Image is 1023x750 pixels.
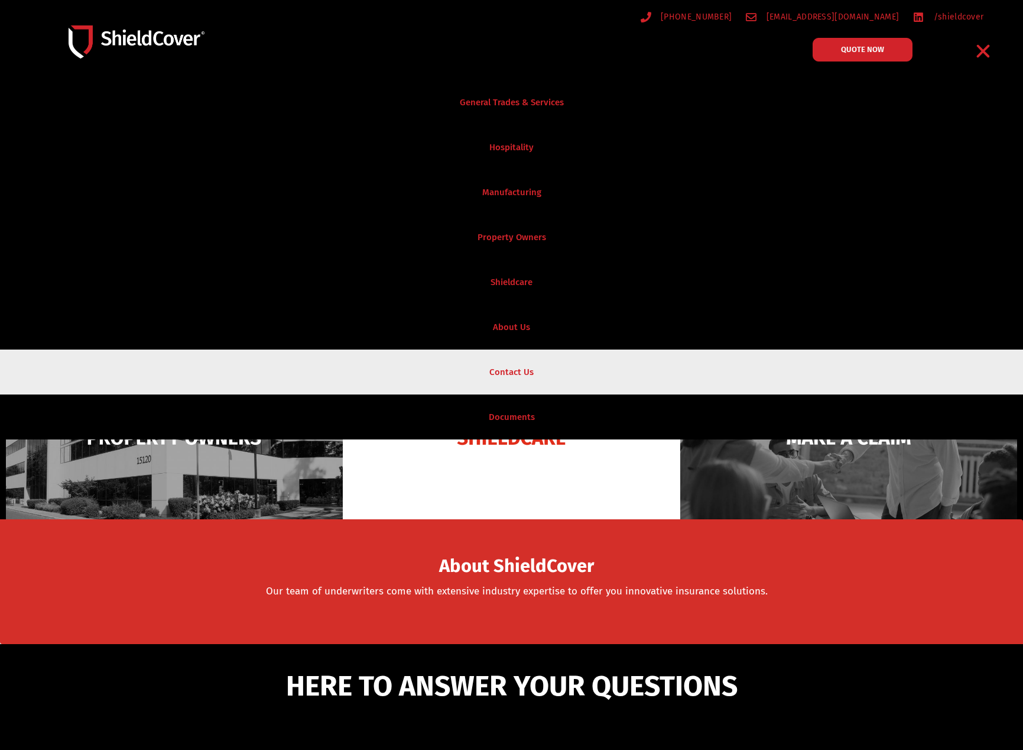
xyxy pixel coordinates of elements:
div: Menu Toggle [970,37,998,65]
span: /shieldcover [931,9,984,24]
span: [EMAIL_ADDRESS][DOMAIN_NAME] [764,9,899,24]
a: [PHONE_NUMBER] [641,9,732,24]
a: About ShieldCover [439,562,594,574]
iframe: LiveChat chat widget [791,328,1023,750]
a: [EMAIL_ADDRESS][DOMAIN_NAME] [746,9,899,24]
h5: HERE TO ANSWER YOUR QUESTIONS [154,672,870,700]
a: QUOTE NOW [813,38,912,62]
span: [PHONE_NUMBER] [658,9,732,24]
span: QUOTE NOW [841,46,884,53]
img: Shield-Cover-Underwriting-Australia-logo-full [69,25,204,59]
a: Our team of underwriters come with extensive industry expertise to offer you innovative insurance... [266,585,768,597]
a: /shieldcover [913,9,983,24]
span: About ShieldCover [439,559,594,574]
